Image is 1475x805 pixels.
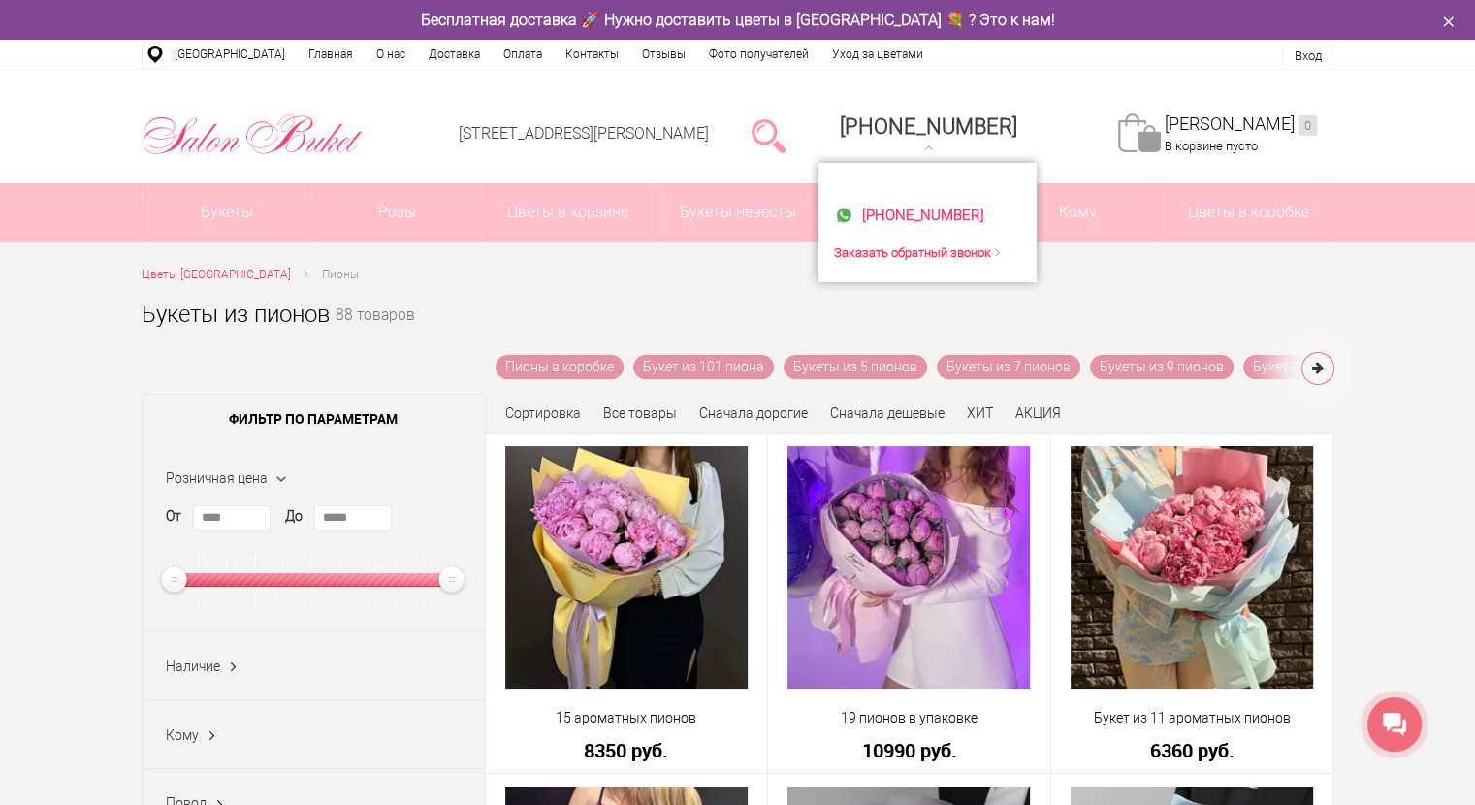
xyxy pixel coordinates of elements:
img: Цветы Нижний Новгород [142,110,364,160]
a: Букеты [143,183,312,241]
img: Букет из 11 ароматных пионов [1071,446,1313,689]
a: ХИТ [967,405,993,421]
a: Вход [1295,48,1322,63]
div: Бесплатная доставка 🚀 Нужно доставить цветы в [GEOGRAPHIC_DATA] 💐 ? Это к нам! [127,10,1349,30]
a: 8350 руб. [498,740,755,760]
a: Букеты из 11 пионов [1243,355,1395,379]
a: Заказать обратный звонок [824,241,1042,265]
small: 88 товаров [336,308,415,355]
div: Заказать обратный звонок [834,245,1033,260]
span: Пионы [322,268,359,281]
label: До [285,506,303,527]
a: 19 пионов в упаковке [781,708,1038,728]
a: Уход за цветами [820,40,935,69]
h1: Букеты из пионов [142,297,330,332]
a: Букеты из 9 пионов [1090,355,1234,379]
a: [PHONE_NUMBER] [824,195,1042,235]
a: Букеты невесты [653,183,822,241]
a: Сначала дешевые [830,405,945,421]
a: Розы [312,183,482,241]
a: Доставка [417,40,492,69]
a: Цветы в коробке [1164,183,1333,241]
label: От [166,506,181,527]
a: Оплата [492,40,554,69]
a: Цветы [GEOGRAPHIC_DATA] [142,265,291,285]
a: О нас [365,40,417,69]
span: [PHONE_NUMBER] [840,114,1017,139]
img: 15 ароматных пионов [505,446,748,689]
a: 15 ароматных пионов [498,708,755,728]
span: Кому [993,183,1163,241]
a: Контакты [554,40,630,69]
a: Букеты из 7 пионов [937,355,1080,379]
span: Кому [166,727,199,743]
a: Букет из 11 ароматных пионов [1064,708,1321,728]
span: Наличие [166,659,220,674]
ins: 0 [1299,115,1317,136]
a: Цветы в корзине [483,183,653,241]
span: [PHONE_NUMBER] [862,207,984,224]
a: [PERSON_NAME] [1165,113,1317,136]
a: [GEOGRAPHIC_DATA] [163,40,297,69]
a: Все товары [603,405,677,421]
a: Фото получателей [697,40,820,69]
span: Фильтр по параметрам [143,395,485,443]
a: Главная [297,40,365,69]
a: Пионы в коробке [496,355,624,379]
span: Цветы [GEOGRAPHIC_DATA] [142,268,291,281]
img: 19 пионов в упаковке [787,446,1030,689]
a: Сначала дорогие [699,405,808,421]
a: 6360 руб. [1064,740,1321,760]
a: Букет из 101 пиона [633,355,774,379]
a: Букеты из 5 пионов [784,355,927,379]
span: Сортировка [505,405,581,421]
a: [PHONE_NUMBER] [828,108,1029,163]
a: АКЦИЯ [1015,405,1061,421]
a: Отзывы [630,40,697,69]
a: 10990 руб. [781,740,1038,760]
span: Розничная цена [166,470,268,486]
span: В корзине пусто [1165,139,1258,153]
a: [STREET_ADDRESS][PERSON_NAME] [459,124,709,143]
